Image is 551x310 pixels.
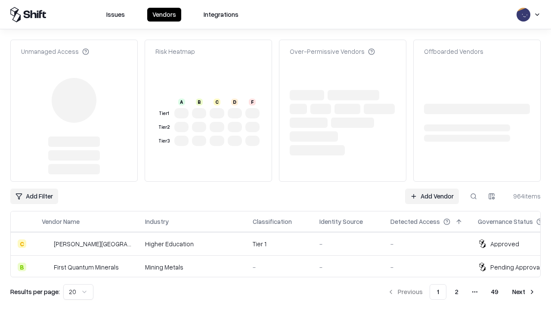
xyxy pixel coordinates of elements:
[390,239,464,248] div: -
[253,263,306,272] div: -
[424,47,483,56] div: Offboarded Vendors
[54,263,119,272] div: First Quantum Minerals
[145,263,239,272] div: Mining Metals
[178,99,185,105] div: A
[54,239,131,248] div: [PERSON_NAME][GEOGRAPHIC_DATA]
[198,8,244,22] button: Integrations
[42,239,50,248] img: Reichman University
[319,263,377,272] div: -
[390,263,464,272] div: -
[196,99,203,105] div: B
[484,284,505,300] button: 49
[157,110,171,117] div: Tier 1
[253,239,306,248] div: Tier 1
[157,124,171,131] div: Tier 2
[319,239,377,248] div: -
[145,217,169,226] div: Industry
[21,47,89,56] div: Unmanaged Access
[101,8,130,22] button: Issues
[405,189,459,204] a: Add Vendor
[506,192,541,201] div: 964 items
[478,217,533,226] div: Governance Status
[290,47,375,56] div: Over-Permissive Vendors
[430,284,446,300] button: 1
[147,8,181,22] button: Vendors
[42,217,80,226] div: Vendor Name
[249,99,256,105] div: F
[214,99,220,105] div: C
[10,189,58,204] button: Add Filter
[145,239,239,248] div: Higher Education
[42,263,50,271] img: First Quantum Minerals
[319,217,363,226] div: Identity Source
[390,217,440,226] div: Detected Access
[490,263,541,272] div: Pending Approval
[18,263,26,271] div: B
[382,284,541,300] nav: pagination
[10,287,60,296] p: Results per page:
[231,99,238,105] div: D
[155,47,195,56] div: Risk Heatmap
[18,239,26,248] div: C
[157,137,171,145] div: Tier 3
[448,284,465,300] button: 2
[490,239,519,248] div: Approved
[253,217,292,226] div: Classification
[507,284,541,300] button: Next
